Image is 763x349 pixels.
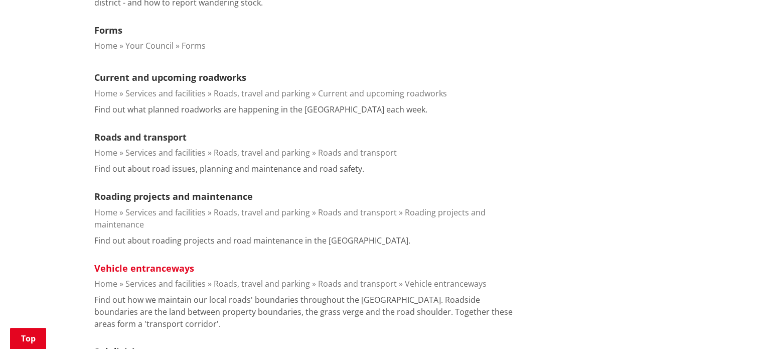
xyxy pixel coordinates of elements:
[318,207,397,218] a: Roads and transport
[94,207,486,230] a: Roading projects and maintenance
[10,328,46,349] a: Top
[717,307,753,343] iframe: Messenger Launcher
[214,278,310,289] a: Roads, travel and parking
[94,103,427,115] p: Find out what planned roadworks are happening in the [GEOGRAPHIC_DATA] each week.
[214,147,310,158] a: Roads, travel and parking
[94,190,253,202] a: Roading projects and maintenance
[94,294,522,330] p: Find out how we maintain our local roads' boundaries throughout the [GEOGRAPHIC_DATA]. Roadside b...
[125,88,206,99] a: Services and facilities
[182,40,206,51] a: Forms
[94,88,117,99] a: Home
[125,278,206,289] a: Services and facilities
[94,24,122,36] a: Forms
[318,147,397,158] a: Roads and transport
[318,278,397,289] a: Roads and transport
[318,88,447,99] a: Current and upcoming roadworks
[94,40,117,51] a: Home
[94,262,194,274] a: Vehicle entranceways
[125,207,206,218] a: Services and facilities
[214,88,310,99] a: Roads, travel and parking
[94,163,364,175] p: Find out about road issues, planning and maintenance and road safety.
[405,278,487,289] a: Vehicle entranceways
[94,131,187,143] a: Roads and transport
[94,278,117,289] a: Home
[94,147,117,158] a: Home
[94,235,410,247] p: Find out about roading projects and road maintenance in the [GEOGRAPHIC_DATA].
[94,71,246,83] a: Current and upcoming roadworks
[125,147,206,158] a: Services and facilities
[125,40,174,51] a: Your Council
[214,207,310,218] a: Roads, travel and parking
[94,207,117,218] a: Home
